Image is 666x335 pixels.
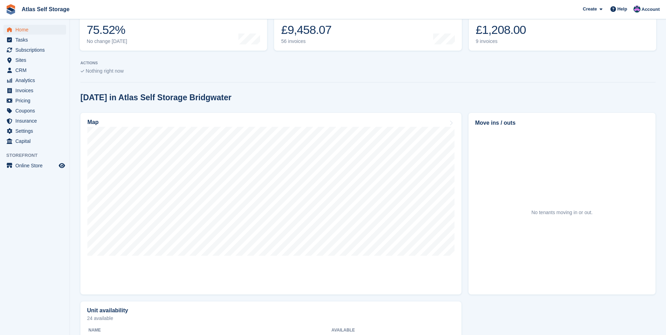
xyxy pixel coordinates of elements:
[15,96,57,105] span: Pricing
[15,35,57,45] span: Tasks
[617,6,627,13] span: Help
[3,96,66,105] a: menu
[274,6,461,51] a: Month-to-date sales £9,458.07 56 invoices
[15,86,57,95] span: Invoices
[19,3,72,15] a: Atlas Self Storage
[80,70,84,73] img: blank_slate_check_icon-ba018cac091ee9be17c0a81a6c232d5eb81de652e7a59be601be346b1b6ddf79.svg
[87,119,99,125] h2: Map
[15,126,57,136] span: Settings
[58,161,66,170] a: Preview store
[87,38,127,44] div: No change [DATE]
[3,161,66,170] a: menu
[3,106,66,116] a: menu
[3,116,66,126] a: menu
[15,116,57,126] span: Insurance
[3,136,66,146] a: menu
[87,316,455,321] p: 24 available
[642,6,660,13] span: Account
[3,55,66,65] a: menu
[6,4,16,15] img: stora-icon-8386f47178a22dfd0bd8f6a31ec36ba5ce8667c1dd55bd0f319d3a0aa187defe.svg
[281,38,333,44] div: 56 invoices
[3,86,66,95] a: menu
[583,6,597,13] span: Create
[15,25,57,35] span: Home
[15,55,57,65] span: Sites
[15,75,57,85] span: Analytics
[15,161,57,170] span: Online Store
[87,307,128,314] h2: Unit availability
[86,68,124,74] span: Nothing right now
[475,119,649,127] h2: Move ins / outs
[3,75,66,85] a: menu
[87,23,127,37] div: 75.52%
[15,45,57,55] span: Subscriptions
[80,113,461,294] a: Map
[80,61,656,65] p: ACTIONS
[80,6,267,51] a: Occupancy 75.52% No change [DATE]
[15,65,57,75] span: CRM
[476,38,526,44] div: 9 invoices
[531,209,593,216] div: No tenants moving in or out.
[3,65,66,75] a: menu
[80,93,231,102] h2: [DATE] in Atlas Self Storage Bridgwater
[3,45,66,55] a: menu
[3,25,66,35] a: menu
[3,35,66,45] a: menu
[15,136,57,146] span: Capital
[15,106,57,116] span: Coupons
[3,126,66,136] a: menu
[469,6,656,51] a: Awaiting payment £1,208.00 9 invoices
[633,6,640,13] img: Ryan Carroll
[476,23,526,37] div: £1,208.00
[6,152,70,159] span: Storefront
[281,23,333,37] div: £9,458.07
